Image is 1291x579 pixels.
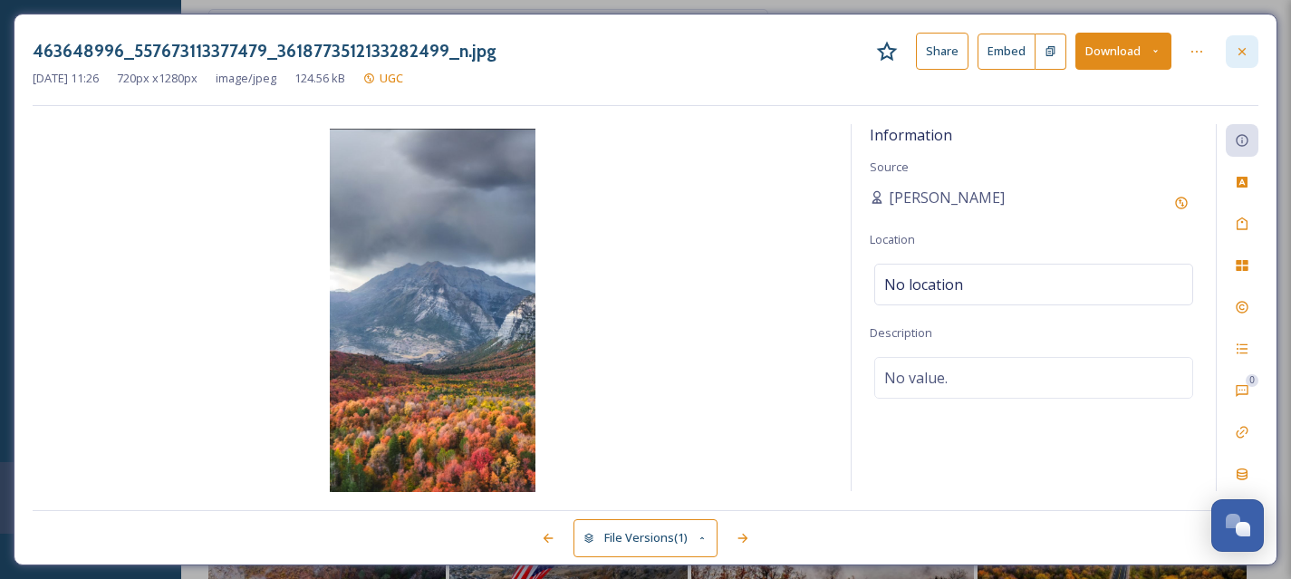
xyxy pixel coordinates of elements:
span: [DATE] 11:26 [33,70,99,87]
span: UGC [380,70,403,86]
button: Embed [978,34,1036,70]
span: Source [870,159,909,175]
span: [PERSON_NAME] [889,187,1005,208]
span: image/jpeg [216,70,276,87]
button: File Versions(1) [573,519,718,556]
span: 124.56 kB [294,70,345,87]
h3: 463648996_557673113377479_3618773512133282499_n.jpg [33,38,496,64]
button: Download [1075,33,1171,70]
span: 720 px x 1280 px [117,70,198,87]
button: Share [916,33,968,70]
div: 0 [1246,374,1258,387]
span: No value. [884,367,948,389]
img: 463648996_557673113377479_3618773512133282499_n.jpg [33,129,833,496]
span: No location [884,274,963,295]
span: Location [870,231,915,247]
span: Description [870,324,932,341]
button: Open Chat [1211,499,1264,552]
span: Information [870,125,952,145]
